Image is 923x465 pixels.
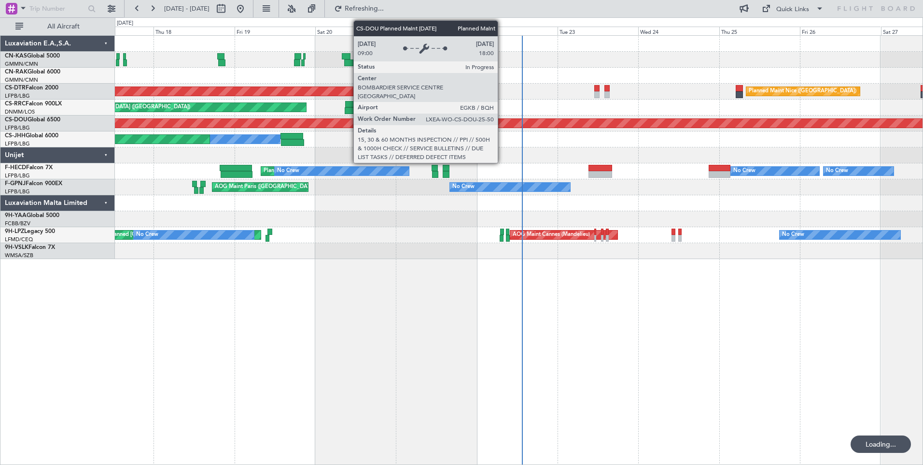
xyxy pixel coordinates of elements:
[5,236,33,243] a: LFMD/CEQ
[154,27,234,35] div: Thu 18
[396,27,476,35] div: Sun 21
[452,180,475,194] div: No Crew
[5,85,26,91] span: CS-DTR
[5,213,59,218] a: 9H-YAAGlobal 5000
[5,85,58,91] a: CS-DTRFalcon 2000
[558,27,638,35] div: Tue 23
[5,213,27,218] span: 9H-YAA
[344,5,385,12] span: Refreshing...
[5,53,27,59] span: CN-KAS
[5,172,30,179] a: LFPB/LBG
[25,23,102,30] span: All Aircraft
[5,229,55,234] a: 9H-LPZLegacy 500
[117,19,133,28] div: [DATE]
[477,27,558,35] div: Mon 22
[264,164,416,178] div: Planned Maint [GEOGRAPHIC_DATA] ([GEOGRAPHIC_DATA])
[5,165,26,171] span: F-HECD
[5,188,30,195] a: LFPB/LBG
[5,117,28,123] span: CS-DOU
[5,92,30,100] a: LFPB/LBG
[776,5,809,15] div: Quick Links
[5,133,26,139] span: CS-JHH
[5,69,60,75] a: CN-RAKGlobal 6000
[315,27,396,35] div: Sat 20
[782,228,804,242] div: No Crew
[851,436,911,453] div: Loading...
[136,228,158,242] div: No Crew
[235,27,315,35] div: Fri 19
[5,124,30,131] a: LFPB/LBG
[5,220,30,227] a: FCBB/BZV
[5,229,24,234] span: 9H-LPZ
[5,108,35,116] a: DNMM/LOS
[5,245,55,250] a: 9H-VSLKFalcon 7X
[330,1,388,16] button: Refreshing...
[719,27,800,35] div: Thu 25
[826,164,848,178] div: No Crew
[5,101,62,107] a: CS-RRCFalcon 900LX
[5,69,28,75] span: CN-RAK
[277,164,299,178] div: No Crew
[5,245,28,250] span: 9H-VSLK
[5,165,53,171] a: F-HECDFalcon 7X
[5,101,26,107] span: CS-RRC
[638,27,719,35] div: Wed 24
[5,252,33,259] a: WMSA/SZB
[749,84,856,99] div: Planned Maint Nice ([GEOGRAPHIC_DATA])
[733,164,755,178] div: No Crew
[29,1,85,16] input: Trip Number
[513,228,590,242] div: AOG Maint Cannes (Mandelieu)
[5,181,26,187] span: F-GPNJ
[164,4,210,13] span: [DATE] - [DATE]
[800,27,881,35] div: Fri 26
[215,180,316,194] div: AOG Maint Paris ([GEOGRAPHIC_DATA])
[11,19,105,34] button: All Aircraft
[5,181,62,187] a: F-GPNJFalcon 900EX
[5,60,38,68] a: GMMN/CMN
[5,140,30,147] a: LFPB/LBG
[5,133,58,139] a: CS-JHHGlobal 6000
[5,76,38,84] a: GMMN/CMN
[5,53,60,59] a: CN-KASGlobal 5000
[757,1,828,16] button: Quick Links
[5,117,60,123] a: CS-DOUGlobal 6500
